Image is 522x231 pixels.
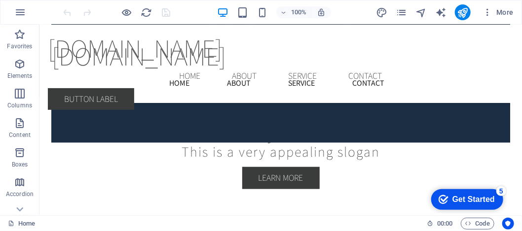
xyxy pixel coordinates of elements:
[73,2,83,12] div: 5
[8,5,80,26] div: Get Started 5 items remaining, 0% complete
[7,42,32,50] p: Favorites
[455,4,471,20] button: publish
[317,8,326,17] i: On resize automatically adjust zoom level to fit chosen device.
[291,6,307,18] h6: 100%
[444,220,446,227] span: :
[6,190,34,198] p: Accordion
[396,7,407,18] i: Pages (Ctrl+Alt+S)
[415,7,427,18] i: Navigator
[427,218,453,230] h6: Session time
[435,6,447,18] button: text_generator
[479,4,518,20] button: More
[29,11,72,20] div: Get Started
[9,131,31,139] p: Content
[8,218,35,230] a: Click to cancel selection. Double-click to open Pages
[415,6,427,18] button: navigator
[437,218,452,230] span: 00 00
[483,7,514,17] span: More
[435,7,447,18] i: AI Writer
[376,7,387,18] i: Design (Ctrl+Alt+Y)
[376,6,388,18] button: design
[7,101,32,109] p: Columns
[276,6,311,18] button: 100%
[141,6,152,18] button: reload
[396,6,408,18] button: pages
[12,161,28,168] p: Boxes
[457,7,468,18] i: Publish
[502,218,514,230] button: Usercentrics
[141,7,152,18] i: Reload page
[465,218,490,230] span: Code
[121,6,133,18] button: Click here to leave preview mode and continue editing
[7,72,33,80] p: Elements
[461,218,494,230] button: Code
